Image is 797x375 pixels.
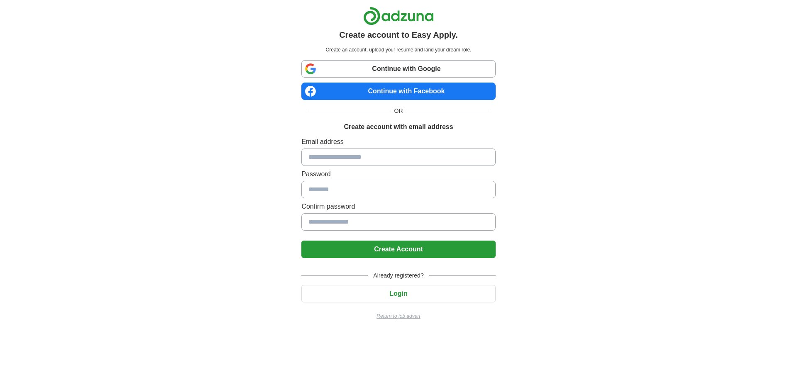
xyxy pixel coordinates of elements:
[339,29,458,41] h1: Create account to Easy Apply.
[301,202,495,212] label: Confirm password
[301,285,495,302] button: Login
[301,312,495,320] a: Return to job advert
[303,46,494,54] p: Create an account, upload your resume and land your dream role.
[344,122,453,132] h1: Create account with email address
[301,60,495,78] a: Continue with Google
[301,83,495,100] a: Continue with Facebook
[301,137,495,147] label: Email address
[301,290,495,297] a: Login
[389,107,408,115] span: OR
[368,271,428,280] span: Already registered?
[301,241,495,258] button: Create Account
[363,7,434,25] img: Adzuna logo
[301,169,495,179] label: Password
